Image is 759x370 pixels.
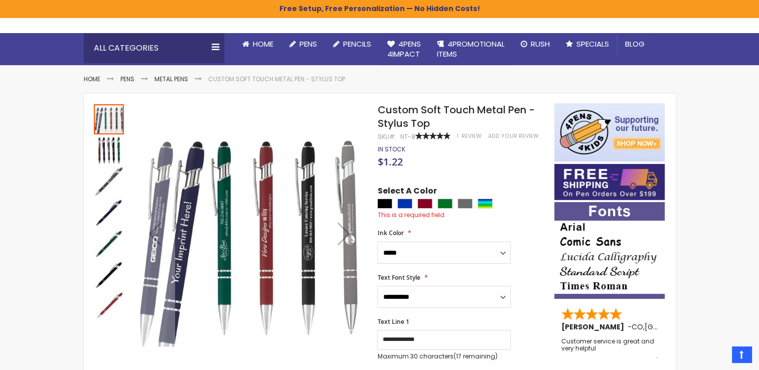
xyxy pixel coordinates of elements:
[387,39,421,59] span: 4Pens 4impact
[84,75,100,83] a: Home
[281,33,325,55] a: Pens
[94,165,125,197] div: Custom Soft Touch Metal Pen - Stylus Top
[253,39,273,49] span: Home
[377,211,544,219] div: This is a required field.
[676,343,759,370] iframe: Google Customer Reviews
[554,103,665,161] img: 4pens 4 kids
[561,322,628,332] span: [PERSON_NAME]
[377,317,409,326] span: Text Line 1
[628,322,718,332] span: - ,
[94,291,124,321] img: Custom Soft Touch Metal Pen - Stylus Top
[324,103,364,363] div: Next
[379,33,429,66] a: 4Pens4impact
[417,199,432,209] div: Burgundy
[94,103,125,134] div: Custom Soft Touch Metal Pen - Stylus Top
[94,134,125,165] div: Custom Soft Touch Metal Pen - Stylus Top
[558,33,617,55] a: Specials
[135,103,175,363] div: Previous
[94,166,124,197] img: Custom Soft Touch Metal Pen - Stylus Top
[458,199,473,209] div: Grey
[561,338,659,359] div: Customer service is great and very helpful
[94,259,125,290] div: Custom Soft Touch Metal Pen - Stylus Top
[437,39,505,59] span: 4PROMOTIONAL ITEMS
[453,352,497,360] span: (17 remaining)
[234,33,281,55] a: Home
[377,186,436,199] span: Select A Color
[400,133,415,141] div: NT-8
[461,132,481,140] span: Review
[531,39,550,49] span: Rush
[457,132,483,140] a: 1 Review
[343,39,371,49] span: Pencils
[377,155,402,168] span: $1.22
[325,33,379,55] a: Pencils
[617,33,653,55] a: Blog
[208,75,345,83] li: Custom Soft Touch Metal Pen - Stylus Top
[415,132,450,139] div: 100%
[94,228,125,259] div: Custom Soft Touch Metal Pen - Stylus Top
[377,103,534,130] span: Custom Soft Touch Metal Pen - Stylus Top
[120,75,134,83] a: Pens
[299,39,317,49] span: Pens
[488,132,538,140] a: Add Your Review
[94,135,124,165] img: Custom Soft Touch Metal Pen - Stylus Top
[94,260,124,290] img: Custom Soft Touch Metal Pen - Stylus Top
[94,229,124,259] img: Custom Soft Touch Metal Pen - Stylus Top
[554,202,665,299] img: font-personalization-examples
[645,322,718,332] span: [GEOGRAPHIC_DATA]
[155,75,188,83] a: Metal Pens
[84,33,224,63] div: All Categories
[397,199,412,209] div: Blue
[377,352,511,360] p: Maximum 30 characters
[457,132,458,140] span: 1
[429,33,513,66] a: 4PROMOTIONALITEMS
[377,199,392,209] div: Black
[576,39,609,49] span: Specials
[94,198,124,228] img: Custom Soft Touch Metal Pen - Stylus Top
[437,199,452,209] div: Green
[377,273,420,282] span: Text Font Style
[94,197,125,228] div: Custom Soft Touch Metal Pen - Stylus Top
[513,33,558,55] a: Rush
[377,145,405,153] div: Availability
[625,39,645,49] span: Blog
[377,132,396,141] strong: SKU
[134,118,364,347] img: Custom Soft Touch Metal Pen - Stylus Top
[478,199,493,209] div: Assorted
[554,164,665,200] img: Free shipping on orders over $199
[94,290,124,321] div: Custom Soft Touch Metal Pen - Stylus Top
[377,229,403,237] span: Ink Color
[632,322,643,332] span: CO
[377,145,405,153] span: In stock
